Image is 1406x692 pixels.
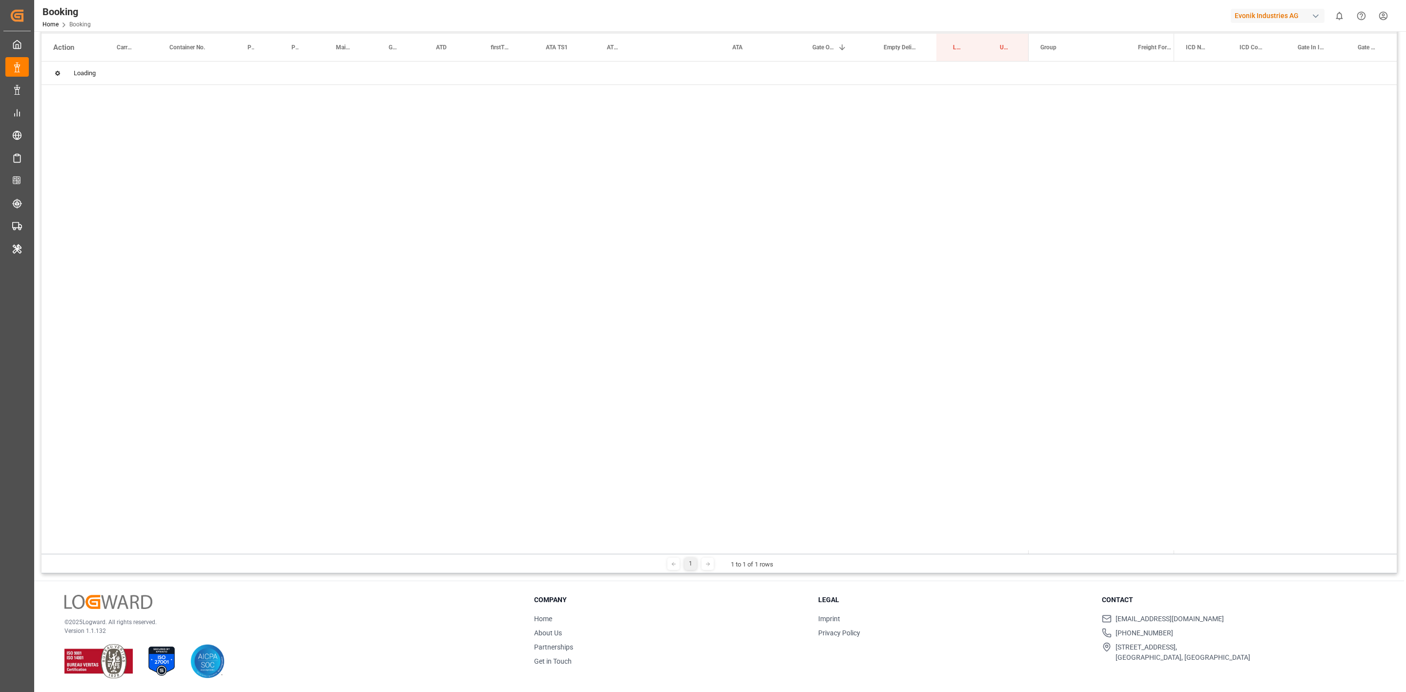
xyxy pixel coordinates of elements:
a: About Us [534,629,562,637]
span: Gate In ICD [1298,44,1325,51]
span: Gate Out ICD [1358,44,1377,51]
span: Freight Forwarder's Reference No. [1138,44,1173,51]
img: AICPA SOC [190,644,225,678]
span: Main Vessel and Vessel Imo [336,44,351,51]
a: Get in Touch [534,657,572,665]
span: ATA [732,44,743,51]
span: [STREET_ADDRESS], [GEOGRAPHIC_DATA], [GEOGRAPHIC_DATA] [1116,642,1250,663]
a: Home [534,615,552,623]
button: show 0 new notifications [1328,5,1350,27]
span: [EMAIL_ADDRESS][DOMAIN_NAME] [1116,614,1224,624]
span: [PHONE_NUMBER] [1116,628,1173,638]
span: ATD [436,44,447,51]
div: Booking [42,4,91,19]
a: Imprint [818,615,840,623]
span: Empty Delivered Depot [884,44,916,51]
img: ISO 27001 Certification [145,644,179,678]
h3: Contact [1102,595,1374,605]
img: ISO 9001 & ISO 14001 Certification [64,644,133,678]
span: Group [1040,44,1056,51]
h3: Legal [818,595,1090,605]
span: ICD Name [1186,44,1207,51]
span: ATA TS1 [546,44,568,51]
span: Loading [74,69,96,77]
span: Update Last Opened By [1000,44,1008,51]
span: Container No. [169,44,205,51]
a: Partnerships [534,643,573,651]
span: Carrier Booking No. [117,44,132,51]
a: Privacy Policy [818,629,860,637]
span: Gate Out Full Terminal [812,44,834,51]
div: Evonik Industries AG [1231,9,1324,23]
div: 1 to 1 of 1 rows [731,560,773,569]
span: ATD TS1 [607,44,620,51]
span: POD Name [291,44,299,51]
span: Last Opened By [953,44,963,51]
button: Evonik Industries AG [1231,6,1328,25]
a: Home [42,21,59,28]
p: © 2025 Logward. All rights reserved. [64,618,510,627]
div: Action [53,43,74,52]
button: Help Center [1350,5,1372,27]
p: Version 1.1.132 [64,627,510,635]
h3: Company [534,595,806,605]
img: Logward Logo [64,595,152,609]
span: POL Name [248,44,254,51]
span: ICD Country Code [1240,44,1265,51]
div: 1 [684,558,697,570]
span: Gate In POL [389,44,399,51]
span: firstTransshipmentPort [491,44,509,51]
